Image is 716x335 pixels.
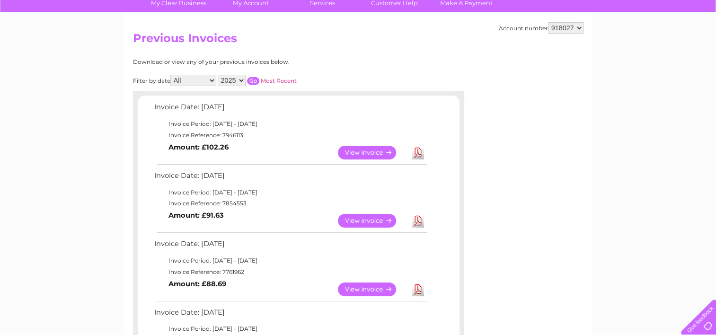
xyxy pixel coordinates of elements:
a: Download [412,214,424,228]
div: Download or view any of your previous invoices below. [133,59,381,65]
b: Amount: £102.26 [168,143,229,151]
a: Water [549,40,567,47]
a: View [338,214,407,228]
a: Download [412,146,424,159]
a: View [338,146,407,159]
td: Invoice Reference: 7854553 [152,198,429,209]
a: Energy [573,40,594,47]
td: Invoice Date: [DATE] [152,238,429,255]
td: Invoice Reference: 7946113 [152,130,429,141]
a: Download [412,282,424,296]
td: Invoice Period: [DATE] - [DATE] [152,187,429,198]
img: logo.png [25,25,73,53]
a: Telecoms [600,40,628,47]
td: Invoice Period: [DATE] - [DATE] [152,255,429,266]
td: Invoice Date: [DATE] [152,101,429,118]
div: Clear Business is a trading name of Verastar Limited (registered in [GEOGRAPHIC_DATA] No. 3667643... [135,5,582,46]
div: Filter by date [133,75,381,86]
b: Amount: £88.69 [168,280,226,288]
td: Invoice Period: [DATE] - [DATE] [152,323,429,335]
b: Amount: £91.63 [168,211,224,220]
td: Invoice Date: [DATE] [152,169,429,187]
a: 0333 014 3131 [538,5,603,17]
td: Invoice Reference: 7761962 [152,266,429,278]
td: Invoice Period: [DATE] - [DATE] [152,118,429,130]
td: Invoice Date: [DATE] [152,306,429,324]
a: View [338,282,407,296]
a: Blog [634,40,647,47]
a: Most Recent [261,77,297,84]
a: Log out [685,40,707,47]
div: Account number [499,22,583,34]
a: Contact [653,40,676,47]
h2: Previous Invoices [133,32,583,50]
